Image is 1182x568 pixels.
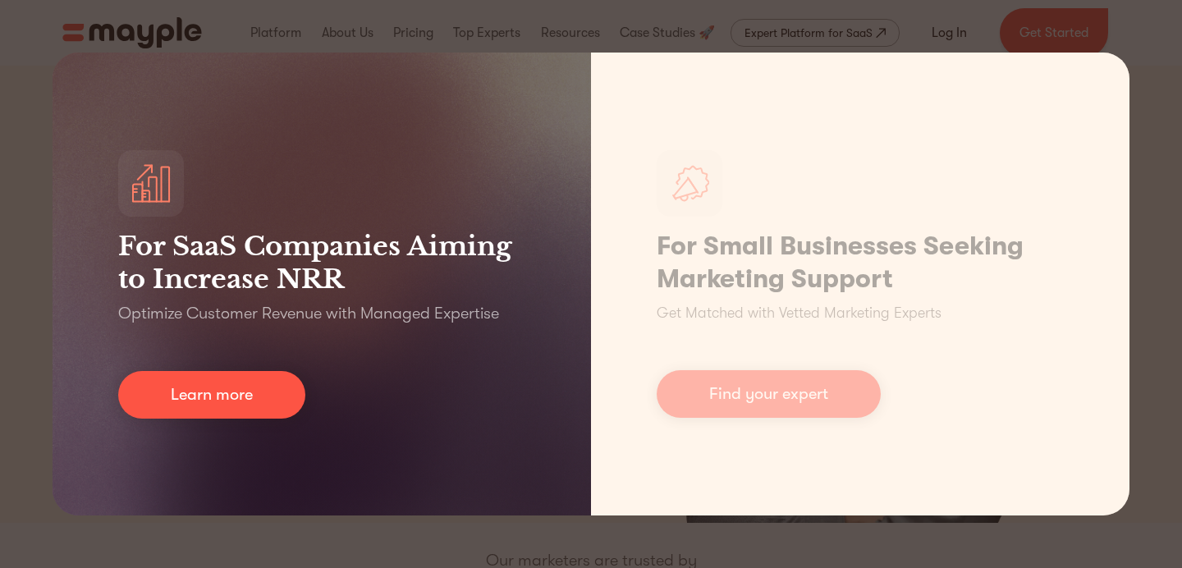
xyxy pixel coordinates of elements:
[657,230,1064,295] h1: For Small Businesses Seeking Marketing Support
[118,302,499,325] p: Optimize Customer Revenue with Managed Expertise
[118,230,525,295] h3: For SaaS Companies Aiming to Increase NRR
[657,302,941,324] p: Get Matched with Vetted Marketing Experts
[118,371,305,419] a: Learn more
[657,370,881,418] a: Find your expert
